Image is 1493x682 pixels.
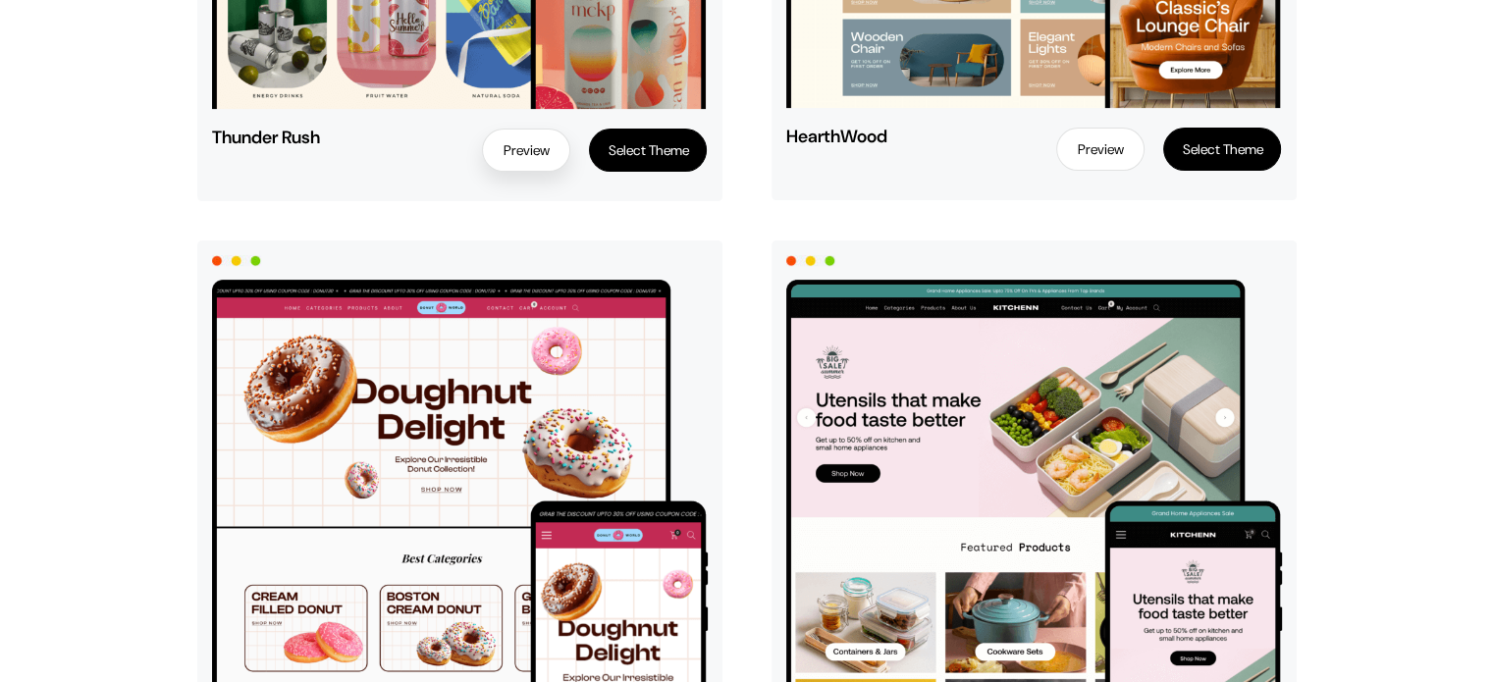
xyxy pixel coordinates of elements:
[786,128,932,145] span: HearthWood
[589,129,707,172] button: Select Theme
[212,129,357,146] span: Thunder Rush
[1163,128,1281,171] button: Select Theme
[482,129,570,172] a: Preview
[1056,128,1145,171] a: Preview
